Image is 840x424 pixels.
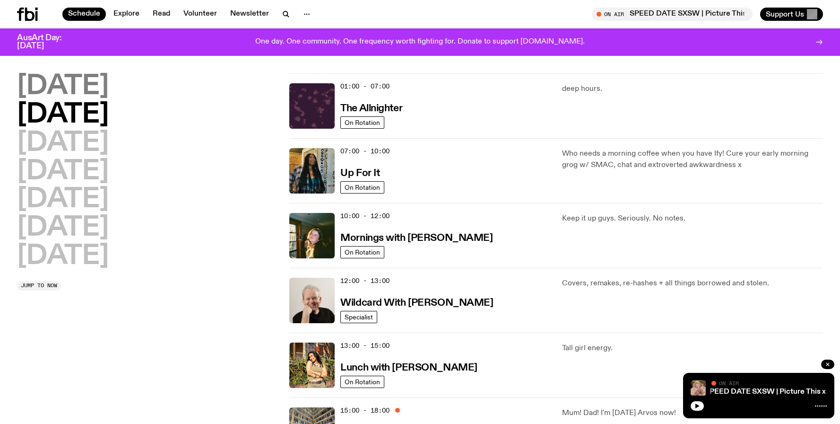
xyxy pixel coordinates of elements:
span: 13:00 - 15:00 [340,341,390,350]
img: Ify - a Brown Skin girl with black braided twists, looking up to the side with her tongue stickin... [289,148,335,194]
a: On Rotation [340,246,384,258]
a: Newsletter [225,8,275,21]
span: 15:00 - 18:00 [340,406,390,415]
span: 10:00 - 12:00 [340,212,390,221]
span: 12:00 - 13:00 [340,276,390,285]
span: On Rotation [345,184,380,191]
h3: The Allnighter [340,104,402,114]
button: [DATE] [17,73,109,100]
h3: Mornings with [PERSON_NAME] [340,233,493,243]
a: Schedule [62,8,106,21]
span: 01:00 - 07:00 [340,82,390,91]
button: Jump to now [17,281,61,291]
a: Lunch with [PERSON_NAME] [340,361,477,373]
img: Stuart is smiling charmingly, wearing a black t-shirt against a stark white background. [289,278,335,323]
h3: Wildcard With [PERSON_NAME] [340,298,493,308]
a: Specialist [340,311,377,323]
button: [DATE] [17,130,109,157]
span: On Rotation [345,119,380,126]
span: On Rotation [345,378,380,385]
a: The Allnighter [340,102,402,114]
button: [DATE] [17,186,109,213]
span: Support Us [766,10,804,18]
a: Up For It [340,167,380,178]
img: Tanya is standing in front of plants and a brick fence on a sunny day. She is looking to the left... [289,343,335,388]
p: Covers, remakes, re-hashes + all things borrowed and stolen. [562,278,823,289]
span: Jump to now [21,283,57,288]
a: On Rotation [340,116,384,129]
button: [DATE] [17,243,109,270]
p: Keep it up guys. Seriously. No notes. [562,213,823,224]
span: Specialist [345,313,373,320]
button: Support Us [760,8,823,21]
p: Who needs a morning coffee when you have Ify! Cure your early morning grog w/ SMAC, chat and extr... [562,148,823,171]
a: Read [147,8,176,21]
button: On AirSPEED DATE SXSW | Picture This x [PERSON_NAME] x Sweet Boy Sonnet [592,8,753,21]
p: Tall girl energy. [562,343,823,354]
h3: Up For It [340,168,380,178]
span: 07:00 - 10:00 [340,147,390,156]
a: Mornings with [PERSON_NAME] [340,231,493,243]
img: Freya smiles coyly as she poses for the image. [289,213,335,258]
a: On Rotation [340,181,384,194]
p: One day. One community. One frequency worth fighting for. Donate to support [DOMAIN_NAME]. [255,38,585,46]
span: On Air [719,380,739,386]
a: On Rotation [340,376,384,388]
button: [DATE] [17,102,109,128]
a: Volunteer [178,8,223,21]
span: On Rotation [345,248,380,256]
p: Mum! Dad! I'm [DATE] Arvos now! [562,407,823,419]
h3: Lunch with [PERSON_NAME] [340,363,477,373]
a: Explore [108,8,145,21]
p: deep hours. [562,83,823,95]
h3: AusArt Day: [DATE] [17,34,78,50]
a: Wildcard With [PERSON_NAME] [340,296,493,308]
button: [DATE] [17,159,109,185]
button: [DATE] [17,215,109,241]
